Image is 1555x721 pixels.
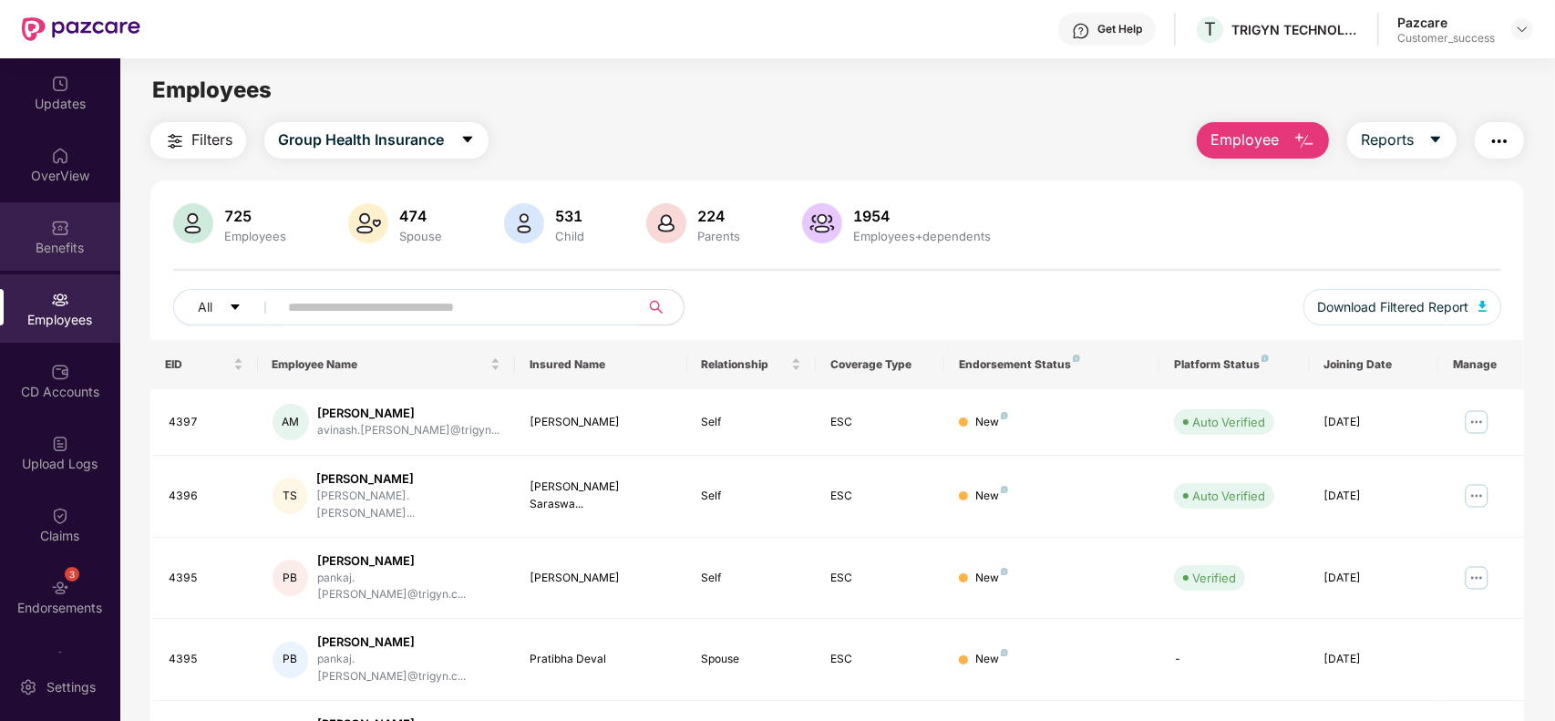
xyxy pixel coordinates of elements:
[1462,407,1491,437] img: manageButton
[173,289,284,325] button: Allcaret-down
[551,229,588,243] div: Child
[1293,130,1315,152] img: svg+xml;base64,PHN2ZyB4bWxucz0iaHR0cDovL3d3dy53My5vcmcvMjAwMC9zdmciIHhtbG5zOnhsaW5rPSJodHRwOi8vd3...
[1428,132,1443,149] span: caret-down
[51,363,69,381] img: svg+xml;base64,PHN2ZyBpZD0iQ0RfQWNjb3VudHMiIGRhdGEtbmFtZT0iQ0QgQWNjb3VudHMiIHhtbG5zPSJodHRwOi8vd3...
[1204,18,1216,40] span: T
[1324,414,1424,431] div: [DATE]
[51,219,69,237] img: svg+xml;base64,PHN2ZyBpZD0iQmVuZWZpdHMiIHhtbG5zPSJodHRwOi8vd3d3LnczLm9yZy8yMDAwL3N2ZyIgd2lkdGg9Ij...
[51,435,69,453] img: svg+xml;base64,PHN2ZyBpZD0iVXBsb2FkX0xvZ3MiIGRhdGEtbmFtZT0iVXBsb2FkIExvZ3MiIHhtbG5zPSJodHRwOi8vd3...
[198,297,212,317] span: All
[1462,481,1491,510] img: manageButton
[1324,651,1424,668] div: [DATE]
[830,488,930,505] div: ESC
[152,77,272,103] span: Employees
[1262,355,1269,362] img: svg+xml;base64,PHN2ZyB4bWxucz0iaHR0cDovL3d3dy53My5vcmcvMjAwMC9zdmciIHdpZHRoPSI4IiBoZWlnaHQ9IjgiIH...
[830,570,930,587] div: ESC
[975,488,1008,505] div: New
[1361,129,1414,151] span: Reports
[702,570,801,587] div: Self
[164,130,186,152] img: svg+xml;base64,PHN2ZyB4bWxucz0iaHR0cDovL3d3dy53My5vcmcvMjAwMC9zdmciIHdpZHRoPSIyNCIgaGVpZ2h0PSIyNC...
[51,75,69,93] img: svg+xml;base64,PHN2ZyBpZD0iVXBkYXRlZCIgeG1sbnM9Imh0dHA6Ly93d3cudzMub3JnLzIwMDAvc3ZnIiB3aWR0aD0iMj...
[816,340,944,389] th: Coverage Type
[530,414,672,431] div: [PERSON_NAME]
[530,570,672,587] div: [PERSON_NAME]
[1231,21,1359,38] div: TRIGYN TECHNOLOGIES LIMITED
[317,651,500,685] div: pankaj.[PERSON_NAME]@trigyn.c...
[1192,569,1236,587] div: Verified
[191,129,232,151] span: Filters
[169,414,243,431] div: 4397
[1347,122,1457,159] button: Reportscaret-down
[51,291,69,309] img: svg+xml;base64,PHN2ZyBpZD0iRW1wbG95ZWVzIiB4bWxucz0iaHR0cDovL3d3dy53My5vcmcvMjAwMC9zdmciIHdpZHRoPS...
[1462,563,1491,592] img: manageButton
[639,300,675,314] span: search
[317,570,500,604] div: pankaj.[PERSON_NAME]@trigyn.c...
[150,122,246,159] button: Filters
[850,229,994,243] div: Employees+dependents
[1310,340,1438,389] th: Joining Date
[1001,568,1008,575] img: svg+xml;base64,PHN2ZyB4bWxucz0iaHR0cDovL3d3dy53My5vcmcvMjAwMC9zdmciIHdpZHRoPSI4IiBoZWlnaHQ9IjgiIH...
[51,147,69,165] img: svg+xml;base64,PHN2ZyBpZD0iSG9tZSIgeG1sbnM9Imh0dHA6Ly93d3cudzMub3JnLzIwMDAvc3ZnIiB3aWR0aD0iMjAiIG...
[165,357,230,372] span: EID
[551,207,588,225] div: 531
[1001,412,1008,419] img: svg+xml;base64,PHN2ZyB4bWxucz0iaHR0cDovL3d3dy53My5vcmcvMjAwMC9zdmciIHdpZHRoPSI4IiBoZWlnaHQ9IjgiIH...
[1197,122,1329,159] button: Employee
[317,552,500,570] div: [PERSON_NAME]
[1478,301,1488,312] img: svg+xml;base64,PHN2ZyB4bWxucz0iaHR0cDovL3d3dy53My5vcmcvMjAwMC9zdmciIHhtbG5zOnhsaW5rPSJodHRwOi8vd3...
[150,340,258,389] th: EID
[694,229,744,243] div: Parents
[850,207,994,225] div: 1954
[975,570,1008,587] div: New
[278,129,444,151] span: Group Health Insurance
[317,633,500,651] div: [PERSON_NAME]
[396,229,446,243] div: Spouse
[273,357,488,372] span: Employee Name
[51,507,69,525] img: svg+xml;base64,PHN2ZyBpZD0iQ2xhaW0iIHhtbG5zPSJodHRwOi8vd3d3LnczLm9yZy8yMDAwL3N2ZyIgd2lkdGg9IjIwIi...
[1001,486,1008,493] img: svg+xml;base64,PHN2ZyB4bWxucz0iaHR0cDovL3d3dy53My5vcmcvMjAwMC9zdmciIHdpZHRoPSI4IiBoZWlnaHQ9IjgiIH...
[959,357,1145,372] div: Endorsement Status
[515,340,686,389] th: Insured Name
[1438,340,1524,389] th: Manage
[1192,413,1265,431] div: Auto Verified
[975,651,1008,668] div: New
[318,422,500,439] div: avinash.[PERSON_NAME]@trigyn...
[694,207,744,225] div: 224
[530,651,672,668] div: Pratibha Deval
[273,404,309,440] div: AM
[1303,289,1502,325] button: Download Filtered Report
[1515,22,1529,36] img: svg+xml;base64,PHN2ZyBpZD0iRHJvcGRvd24tMzJ4MzIiIHhtbG5zPSJodHRwOi8vd3d3LnczLm9yZy8yMDAwL3N2ZyIgd2...
[1318,297,1469,317] span: Download Filtered Report
[264,122,489,159] button: Group Health Insurancecaret-down
[316,470,500,488] div: [PERSON_NAME]
[221,229,290,243] div: Employees
[1397,14,1495,31] div: Pazcare
[1192,487,1265,505] div: Auto Verified
[1324,570,1424,587] div: [DATE]
[229,301,242,315] span: caret-down
[702,651,801,668] div: Spouse
[396,207,446,225] div: 474
[702,357,788,372] span: Relationship
[830,651,930,668] div: ESC
[646,203,686,243] img: svg+xml;base64,PHN2ZyB4bWxucz0iaHR0cDovL3d3dy53My5vcmcvMjAwMC9zdmciIHhtbG5zOnhsaW5rPSJodHRwOi8vd3...
[802,203,842,243] img: svg+xml;base64,PHN2ZyB4bWxucz0iaHR0cDovL3d3dy53My5vcmcvMjAwMC9zdmciIHhtbG5zOnhsaW5rPSJodHRwOi8vd3...
[1073,355,1080,362] img: svg+xml;base64,PHN2ZyB4bWxucz0iaHR0cDovL3d3dy53My5vcmcvMjAwMC9zdmciIHdpZHRoPSI4IiBoZWlnaHQ9IjgiIH...
[1210,129,1279,151] span: Employee
[702,488,801,505] div: Self
[169,651,243,668] div: 4395
[169,570,243,587] div: 4395
[1072,22,1090,40] img: svg+xml;base64,PHN2ZyBpZD0iSGVscC0zMngzMiIgeG1sbnM9Imh0dHA6Ly93d3cudzMub3JnLzIwMDAvc3ZnIiB3aWR0aD...
[1488,130,1510,152] img: svg+xml;base64,PHN2ZyB4bWxucz0iaHR0cDovL3d3dy53My5vcmcvMjAwMC9zdmciIHdpZHRoPSIyNCIgaGVpZ2h0PSIyNC...
[273,560,308,596] div: PB
[639,289,685,325] button: search
[687,340,816,389] th: Relationship
[1397,31,1495,46] div: Customer_success
[830,414,930,431] div: ESC
[1324,488,1424,505] div: [DATE]
[975,414,1008,431] div: New
[530,479,672,513] div: [PERSON_NAME] Saraswa...
[504,203,544,243] img: svg+xml;base64,PHN2ZyB4bWxucz0iaHR0cDovL3d3dy53My5vcmcvMjAwMC9zdmciIHhtbG5zOnhsaW5rPSJodHRwOi8vd3...
[316,488,500,522] div: [PERSON_NAME].[PERSON_NAME]...
[1159,619,1310,701] td: -
[1097,22,1142,36] div: Get Help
